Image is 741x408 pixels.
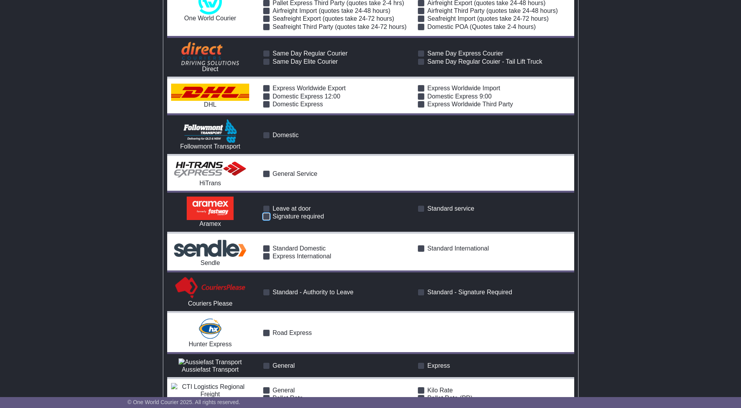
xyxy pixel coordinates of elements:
img: Aramex [187,197,234,220]
span: Express Worldwide Third Party [427,101,513,107]
span: Domestic Express [273,101,323,107]
span: Standard service [427,205,474,212]
span: General Service [273,170,318,177]
img: Aussiefast Transport [179,358,242,366]
span: © One World Courier 2025. All rights reserved. [127,399,240,405]
img: DHL [171,84,249,101]
span: Domestic POA (Quotes take 2-4 hours) [427,23,536,30]
span: Seafreight Third Party (quotes take 24-72 hours) [273,23,407,30]
span: Same Day Elite Courier [273,58,338,65]
span: General [273,387,295,394]
span: Express International [273,253,331,259]
img: Sendle [171,238,249,259]
span: Standard International [427,245,489,252]
span: Express Worldwide Import [427,85,500,91]
span: Pallet Rate (PR) [427,395,473,401]
span: Same Day Express Courier [427,50,503,57]
div: Aramex [171,220,250,227]
span: Same Day Regular Couier - Tail Lift Truck [427,58,542,65]
span: Airfreight Import (quotes take 24-48 hours) [273,7,390,14]
img: HiTrans [171,160,249,179]
span: Domestic [273,132,299,138]
span: Standard - Authority to Leave [273,289,354,295]
div: Sendle [171,259,250,267]
span: Domestic Express 12:00 [273,93,340,100]
img: Hunter Express [197,317,223,340]
span: Standard Domestic [273,245,326,252]
img: Followmont Transport [184,119,237,143]
span: General [273,362,295,369]
span: Same Day Regular Courier [273,50,348,57]
span: Kilo Rate [427,387,453,394]
div: Hunter Express [171,340,250,348]
span: Pallet Rate [273,395,303,401]
div: Couriers Please [171,300,250,307]
span: Road Express [273,329,312,336]
span: Seafreight Import (quotes take 24-72 hours) [427,15,548,22]
span: Leave at door [273,205,311,212]
span: Seafreight Export (quotes take 24-72 hours) [273,15,394,22]
div: DHL [171,101,250,108]
span: Airfreight Third Party (quotes take 24-48 hours) [427,7,558,14]
div: Aussiefast Transport [171,366,250,373]
div: Direct [171,65,250,73]
span: Domestic Express 9:00 [427,93,492,100]
span: Express Worldwide Export [273,85,346,91]
span: Signature required [273,213,324,220]
span: Express [427,362,450,369]
img: Direct [181,42,239,65]
img: CTI Logistics Regional Freight [171,383,249,398]
span: Standard - Signature Required [427,289,512,295]
img: Couriers Please [173,276,247,300]
div: Followmont Transport [171,143,250,150]
div: One World Courier [171,14,250,22]
div: HiTrans [171,179,250,187]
